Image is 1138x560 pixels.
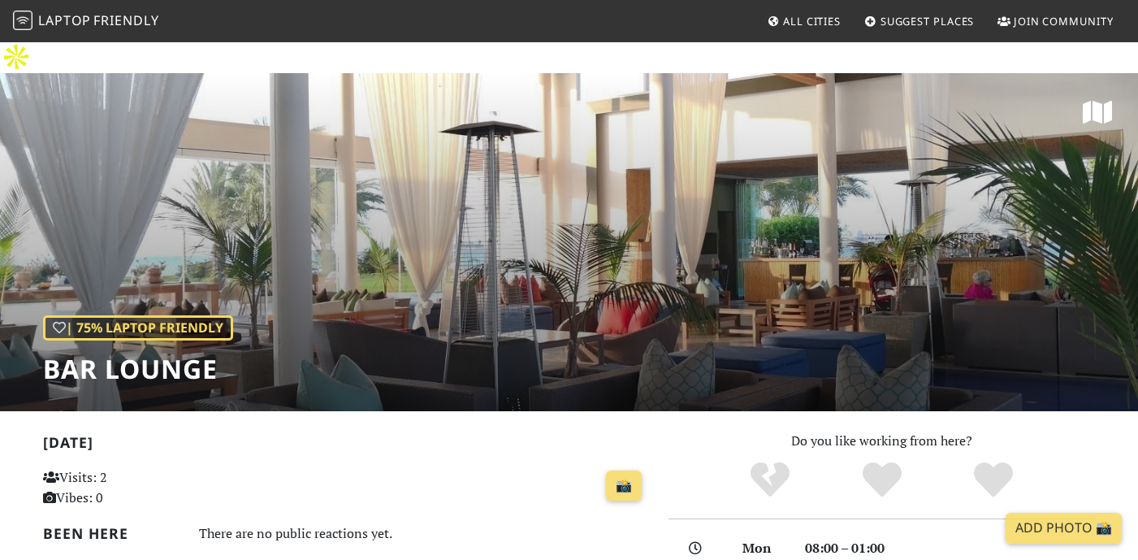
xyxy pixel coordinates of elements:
h2: [DATE] [43,434,649,458]
h2: Been here [43,525,180,542]
a: All Cities [760,7,847,36]
div: There are no public reactions yet. [199,522,649,545]
div: Yes [826,460,938,501]
p: Do you like working from here? [669,431,1096,452]
a: Join Community [991,7,1120,36]
a: LaptopFriendly LaptopFriendly [13,7,159,36]
h1: Bar Lounge [43,354,233,384]
div: Definitely! [937,460,1049,501]
p: Visits: 2 Vibes: 0 [43,467,232,509]
span: Laptop [38,11,91,29]
a: Suggest Places [858,7,981,36]
a: Add Photo 📸 [1006,513,1122,544]
div: | 75% Laptop Friendly [43,315,233,341]
a: 📸 [606,471,642,501]
div: Mon [733,538,794,559]
img: LaptopFriendly [13,11,32,30]
span: Suggest Places [881,14,975,28]
span: All Cities [783,14,841,28]
span: Join Community [1014,14,1114,28]
div: 08:00 – 01:00 [795,538,1106,559]
div: No [714,460,826,501]
span: Friendly [93,11,158,29]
